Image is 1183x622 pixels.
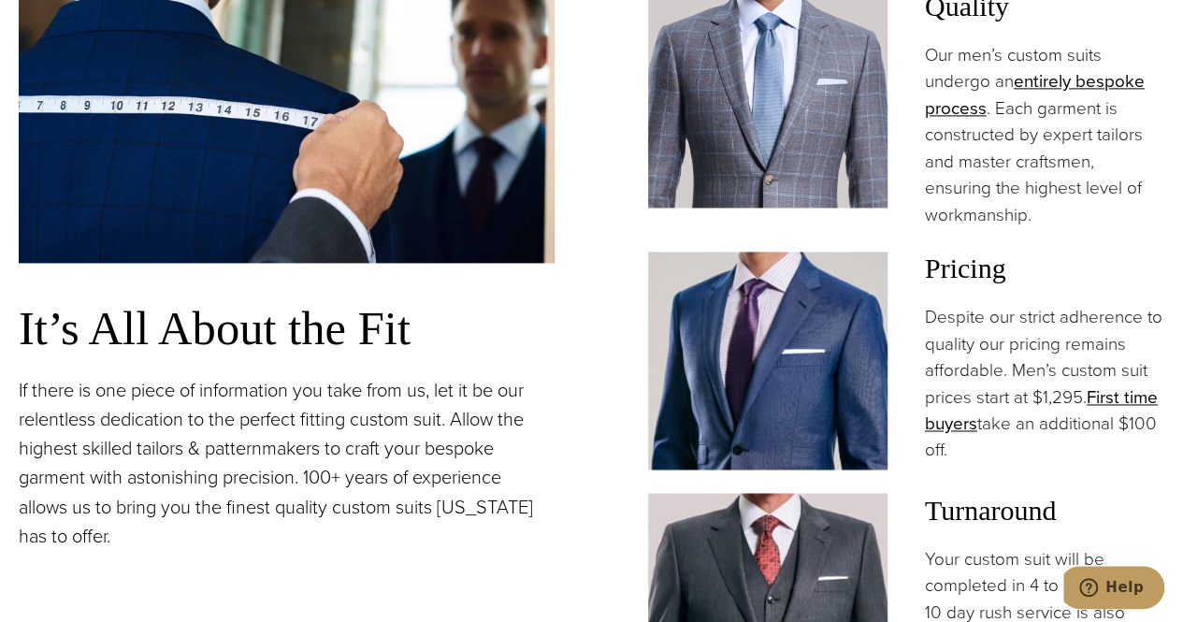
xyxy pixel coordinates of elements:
[19,376,555,550] p: If there is one piece of information you take from us, let it be our relentless dedication to the...
[19,300,555,357] h3: It’s All About the Fit
[925,384,1158,437] a: First time buyers
[648,252,887,470] img: Client in blue solid custom made suit with white shirt and navy tie. Fabric by Scabal.
[925,42,1164,228] p: Our men’s custom suits undergo an . Each garment is constructed by expert tailors and master craf...
[1063,566,1164,613] iframe: Opens a widget where you can chat to one of our agents
[925,68,1145,121] a: entirely bespoke process
[925,493,1164,527] h3: Turnaround
[925,252,1164,285] h3: Pricing
[925,304,1164,464] p: Despite our strict adherence to quality our pricing remains affordable. Men’s custom suit prices ...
